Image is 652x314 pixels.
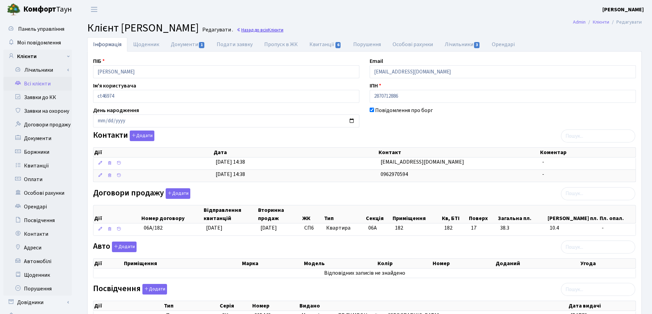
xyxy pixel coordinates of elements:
button: Авто [112,242,137,252]
a: Заявки на охорону [3,104,72,118]
a: Порушення [347,37,387,52]
th: Вторинна продаж [257,205,302,223]
a: Лічильники [439,37,486,52]
b: [PERSON_NAME] [602,6,644,13]
button: Контакти [130,131,154,141]
a: Admin [573,18,586,26]
span: Мої повідомлення [17,39,61,46]
span: 182 [395,224,403,232]
span: Панель управління [18,25,64,33]
b: Комфорт [23,4,56,15]
th: Дата [213,148,378,157]
a: Клієнти [3,50,72,63]
th: Видано [299,301,568,311]
th: Тип [163,301,219,311]
button: Посвідчення [142,284,167,295]
a: [PERSON_NAME] [602,5,644,14]
button: Переключити навігацію [86,4,103,15]
span: Квартира [326,224,362,232]
a: Лічильники [8,63,72,77]
a: Документи [165,37,211,52]
a: Автомобілі [3,255,72,268]
span: [DATE] 14:38 [216,158,245,166]
a: Адреси [3,241,72,255]
a: Додати [110,241,137,252]
th: Приміщення [392,205,441,223]
th: Секція [365,205,392,223]
a: Посвідчення [3,214,72,227]
input: Пошук... [561,283,635,296]
span: - [542,170,544,178]
a: Панель управління [3,22,72,36]
span: 0962970594 [381,170,408,178]
a: Щоденник [3,268,72,282]
th: Угода [580,259,636,268]
th: Доданий [495,259,580,268]
th: Приміщення [123,259,242,268]
th: Пл. опал. [599,205,636,223]
a: Особові рахунки [3,186,72,200]
span: 182 [444,224,466,232]
span: 06А/182 [144,224,163,232]
input: Пошук... [561,129,635,142]
a: Оплати [3,173,72,186]
th: Дії [93,148,213,157]
a: Додати [141,283,167,295]
th: Дії [93,301,163,311]
th: Поверх [468,205,497,223]
a: Квитанції [304,37,347,52]
label: Повідомлення про борг [375,106,433,114]
a: Орендарі [486,37,521,52]
a: Всі клієнти [3,77,72,91]
th: [PERSON_NAME] пл. [547,205,599,223]
th: Відправлення квитанцій [203,205,257,223]
span: [DATE] [206,224,222,232]
a: Щоденник [127,37,165,52]
td: Відповідних записів не знайдено [93,269,636,278]
th: Кв, БТІ [441,205,468,223]
a: Мої повідомлення [3,36,72,50]
a: Додати [164,187,190,199]
span: 10.4 [550,224,596,232]
span: - [542,158,544,166]
a: Назад до всіхКлієнти [236,27,283,33]
span: 06А [368,224,377,232]
a: Договори продажу [3,118,72,132]
input: Пошук... [561,241,635,254]
label: Посвідчення [93,284,167,295]
label: ПІБ [93,57,105,65]
th: Дата видачі [568,301,636,311]
th: Колір [377,259,432,268]
a: Боржники [3,145,72,159]
span: 38.3 [500,224,544,232]
span: [DATE] 14:38 [216,170,245,178]
th: Марка [241,259,303,268]
span: Клієнти [268,27,283,33]
label: Договори продажу [93,188,190,199]
th: Тип [323,205,365,223]
a: Контакти [3,227,72,241]
a: Клієнти [593,18,609,26]
th: Коментар [539,148,636,157]
th: ЖК [302,205,323,223]
li: Редагувати [609,18,642,26]
img: logo.png [7,3,21,16]
th: Номер [252,301,299,311]
th: Дії [93,259,123,268]
a: Заявки до КК [3,91,72,104]
a: Порушення [3,282,72,296]
th: Модель [303,259,376,268]
th: Контакт [378,148,539,157]
span: [DATE] [260,224,277,232]
a: Довідники [3,296,72,309]
span: 6 [335,42,341,48]
label: Авто [93,242,137,252]
a: Орендарі [3,200,72,214]
a: Особові рахунки [387,37,439,52]
span: [EMAIL_ADDRESS][DOMAIN_NAME] [381,158,464,166]
a: Додати [128,129,154,141]
a: Пропуск в ЖК [258,37,304,52]
span: Таун [23,4,72,15]
label: Ім'я користувача [93,82,136,90]
label: День народження [93,106,139,114]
